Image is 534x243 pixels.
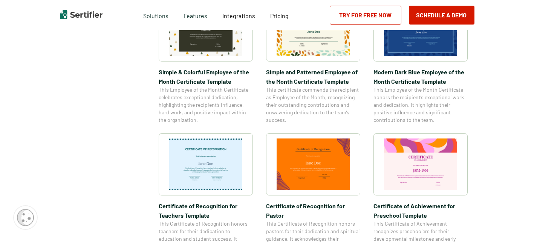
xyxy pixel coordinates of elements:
[384,5,457,56] img: Modern Dark Blue Employee of the Month Certificate Template
[277,5,350,56] img: Simple and Patterned Employee of the Month Certificate Template
[277,138,350,190] img: Certificate of Recognition for Pastor
[159,67,253,86] span: Simple & Colorful Employee of the Month Certificate Template
[159,86,253,124] span: This Employee of the Month Certificate celebrates exceptional dedication, highlighting the recipi...
[373,67,468,86] span: Modern Dark Blue Employee of the Month Certificate Template
[373,201,468,220] span: Certificate of Achievement for Preschool Template
[143,10,168,20] span: Solutions
[222,10,255,20] a: Integrations
[169,5,242,56] img: Simple & Colorful Employee of the Month Certificate Template
[373,86,468,124] span: This Employee of the Month Certificate honors the recipient’s exceptional work and dedication. It...
[409,6,474,25] button: Schedule a Demo
[270,10,289,20] a: Pricing
[169,138,242,190] img: Certificate of Recognition for Teachers Template
[384,138,457,190] img: Certificate of Achievement for Preschool Template
[266,201,360,220] span: Certificate of Recognition for Pastor
[496,207,534,243] iframe: Chat Widget
[184,10,207,20] span: Features
[60,10,103,19] img: Sertifier | Digital Credentialing Platform
[159,201,253,220] span: Certificate of Recognition for Teachers Template
[17,209,34,226] img: Cookie Popup Icon
[266,67,360,86] span: Simple and Patterned Employee of the Month Certificate Template
[266,86,360,124] span: This certificate commends the recipient as Employee of the Month, recognizing their outstanding c...
[330,6,401,25] a: Try for Free Now
[222,12,255,19] span: Integrations
[270,12,289,19] span: Pricing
